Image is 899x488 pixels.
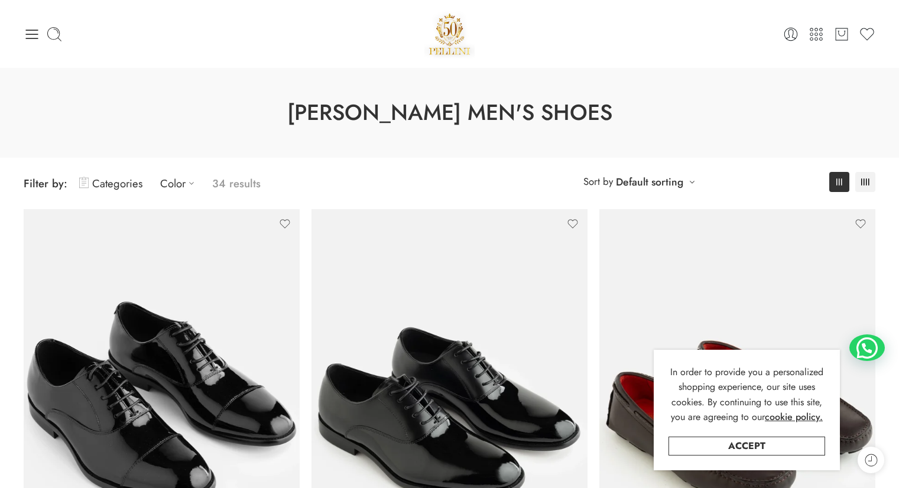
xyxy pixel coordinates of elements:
[160,170,200,197] a: Color
[212,170,261,197] p: 34 results
[424,9,475,59] img: Pellini
[668,437,825,456] a: Accept
[783,26,799,43] a: Login / Register
[833,26,850,43] a: Cart
[424,9,475,59] a: Pellini -
[583,172,613,191] span: Sort by
[30,97,869,128] h1: [PERSON_NAME] Men's Shoes
[79,170,142,197] a: Categories
[24,175,67,191] span: Filter by:
[765,409,823,425] a: cookie policy.
[670,365,823,424] span: In order to provide you a personalized shopping experience, our site uses cookies. By continuing ...
[616,174,683,190] a: Default sorting
[859,26,875,43] a: Wishlist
